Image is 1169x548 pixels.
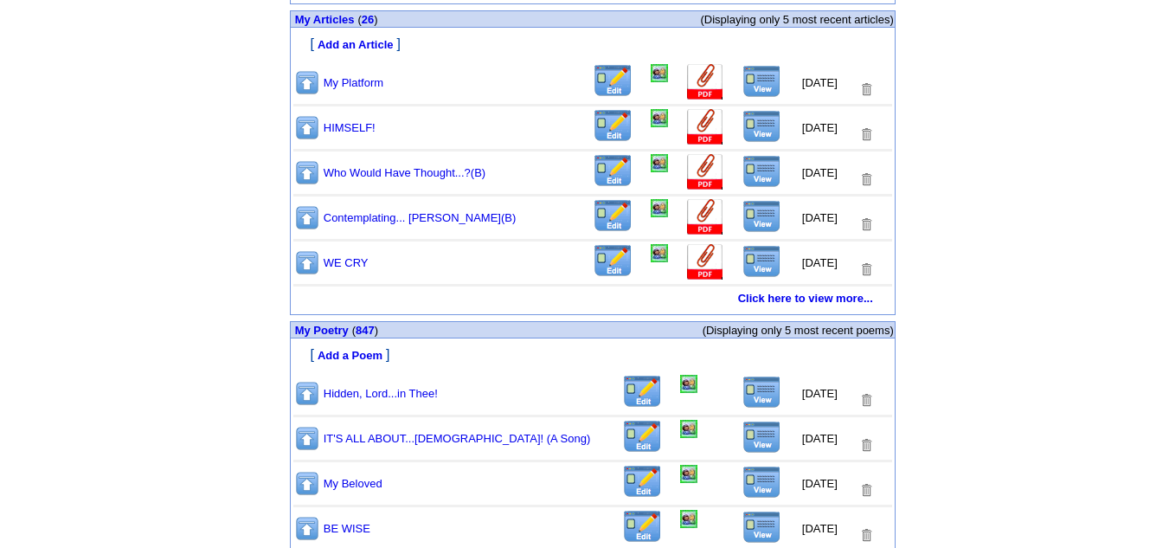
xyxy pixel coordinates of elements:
[292,307,298,313] img: shim.gif
[295,12,355,26] a: My Articles
[742,245,781,278] img: View this Title
[593,244,633,278] img: Edit this Title
[294,470,320,497] img: Move to top
[738,292,873,305] a: Click here to view more...
[324,211,517,224] a: Contemplating... [PERSON_NAME](B)
[858,126,874,143] img: Removes this Title
[292,29,298,35] img: shim.gif
[651,154,668,172] img: Add/Remove Photo
[622,375,663,409] img: Edit this Title
[294,515,320,542] img: Move to top
[593,154,633,188] img: Edit this Title
[742,200,781,233] img: View this Title
[685,109,725,146] img: Add Attachment (PDF or .DOC)
[622,510,663,544] img: Edit this Title
[802,432,838,445] font: [DATE]
[352,324,356,337] span: (
[802,522,838,535] font: [DATE]
[742,421,781,454] img: View this Title
[294,425,320,452] img: Move to top
[294,380,320,407] img: Move to top
[589,315,595,321] img: shim.gif
[858,171,874,188] img: Removes this Title
[858,437,874,454] img: Removes this Title
[324,387,438,400] a: Hidden, Lord...in Thee!
[310,36,313,51] font: [
[802,76,838,89] font: [DATE]
[742,466,781,499] img: View this Title
[318,36,394,51] a: Add an Article
[858,81,874,98] img: Removes this Title
[324,76,383,89] a: My Platform
[680,510,697,528] img: Add/Remove Photo
[292,339,298,345] img: shim.gif
[703,324,894,337] font: (Displaying only 5 most recent poems)
[742,155,781,188] img: View this Title
[701,13,894,26] span: (Displaying only 5 most recent articles)
[362,13,374,26] a: 26
[685,244,725,281] img: Add Attachment (PDF or .DOC)
[802,477,838,490] font: [DATE]
[310,347,313,362] font: [
[295,13,355,26] font: My Articles
[651,244,668,262] img: Add/Remove Photo
[593,64,633,98] img: Edit this Title
[294,204,320,231] img: Move to top
[356,324,375,337] a: 847
[295,324,349,337] font: My Poetry
[386,347,389,362] font: ]
[742,511,781,544] img: View this Title
[357,13,361,26] span: (
[858,216,874,233] img: Removes this Title
[802,211,838,224] font: [DATE]
[292,364,298,371] img: shim.gif
[292,54,298,60] img: shim.gif
[589,4,595,10] img: shim.gif
[802,166,838,179] font: [DATE]
[324,256,369,269] a: WE CRY
[375,324,378,337] span: )
[651,199,668,217] img: Add/Remove Photo
[622,465,663,499] img: Edit this Title
[651,109,668,127] img: Add/Remove Photo
[742,65,781,98] img: View this Title
[397,36,401,51] font: ]
[324,166,485,179] a: Who Would Have Thought...?(B)
[593,109,633,143] img: Edit this Title
[324,121,376,134] a: HIMSELF!
[622,420,663,454] img: Edit this Title
[742,376,781,409] img: View this Title
[858,482,874,499] img: Removes this Title
[685,64,725,101] img: Add Attachment (PDF or .DOC)
[802,387,838,400] font: [DATE]
[318,38,394,51] font: Add an Article
[742,110,781,143] img: View this Title
[593,199,633,233] img: Edit this Title
[651,64,668,82] img: Add/Remove Photo
[802,256,838,269] font: [DATE]
[295,323,349,337] a: My Poetry
[294,249,320,276] img: Move to top
[324,477,382,490] a: My Beloved
[685,154,725,191] img: Add Attachment (PDF or .DOC)
[324,432,591,445] a: IT'S ALL ABOUT...[DEMOGRAPHIC_DATA]! (A Song)
[374,13,377,26] span: )
[680,420,697,438] img: Add/Remove Photo
[680,465,697,483] img: Add/Remove Photo
[318,347,382,362] a: Add a Poem
[802,121,838,134] font: [DATE]
[294,159,320,186] img: Move to top
[294,114,320,141] img: Move to top
[680,375,697,393] img: Add/Remove Photo
[858,527,874,544] img: Removes this Title
[318,349,382,362] font: Add a Poem
[685,199,725,236] img: Add Attachment (PDF or .DOC)
[858,392,874,409] img: Removes this Title
[324,522,370,535] a: BE WISE
[858,261,874,278] img: Removes this Title
[294,69,320,96] img: Move to top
